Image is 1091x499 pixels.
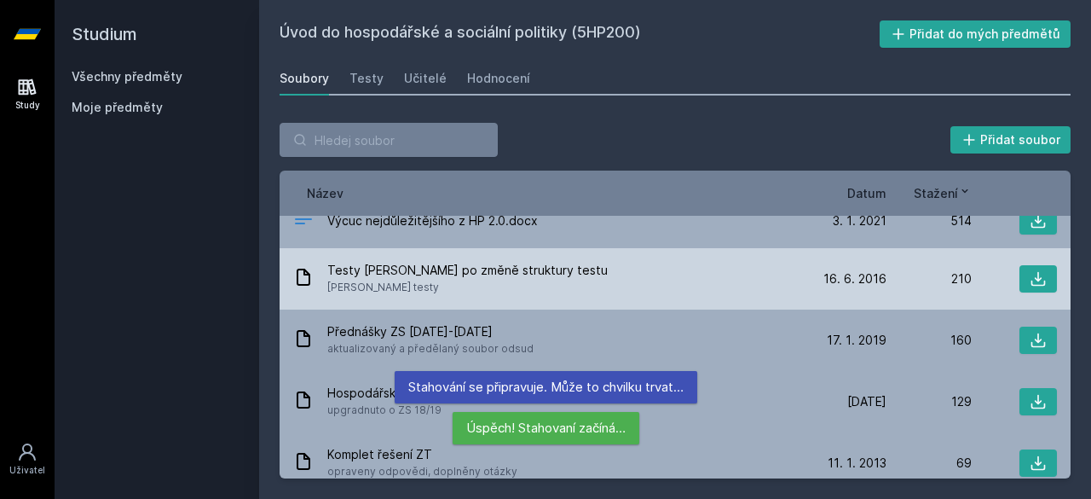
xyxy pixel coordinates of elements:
span: 3. 1. 2021 [833,212,886,229]
div: 69 [886,455,972,472]
span: Stažení [914,184,958,202]
div: Soubory [280,70,329,87]
div: Úspěch! Stahovaní začíná… [453,412,639,444]
span: upgradnuto o ZS 18/19 [327,402,522,419]
span: Moje předměty [72,99,163,116]
div: Study [15,99,40,112]
div: DOCX [293,209,314,234]
a: Testy [349,61,384,96]
span: opraveny odpovědi, doplněny otázky [327,463,517,480]
div: Stahování se připravuje. Může to chvilku trvat… [395,371,697,403]
a: Všechny předměty [72,69,182,84]
a: Uživatel [3,433,51,485]
button: Stažení [914,184,972,202]
div: Hodnocení [467,70,530,87]
div: Učitelé [404,70,447,87]
span: Komplet řešení ZT [327,446,517,463]
button: Přidat do mých předmětů [880,20,1071,48]
h2: Úvod do hospodářské a sociální politiky (5HP200) [280,20,880,48]
button: Datum [847,184,886,202]
span: Hospodářská a sociální politika 2.0 [327,385,522,402]
button: Název [307,184,343,202]
span: 16. 6. 2016 [823,270,886,287]
div: 514 [886,212,972,229]
span: 17. 1. 2019 [827,332,886,349]
a: Soubory [280,61,329,96]
span: [DATE] [847,393,886,410]
div: Testy [349,70,384,87]
span: 11. 1. 2013 [828,455,886,472]
a: Study [3,68,51,120]
span: [PERSON_NAME] testy [327,279,608,296]
span: Přednášky ZS [DATE]-[DATE] [327,323,534,340]
button: Přidat soubor [950,126,1071,154]
span: Testy [PERSON_NAME] po změně struktury testu [327,262,608,279]
a: Hodnocení [467,61,530,96]
span: aktualizovaný a předělaný soubor odsud [327,340,534,357]
div: 210 [886,270,972,287]
div: 160 [886,332,972,349]
div: 129 [886,393,972,410]
input: Hledej soubor [280,123,498,157]
span: Výcuc nejdůležitějšího z HP 2.0.docx [327,212,538,229]
div: Uživatel [9,464,45,477]
a: Učitelé [404,61,447,96]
